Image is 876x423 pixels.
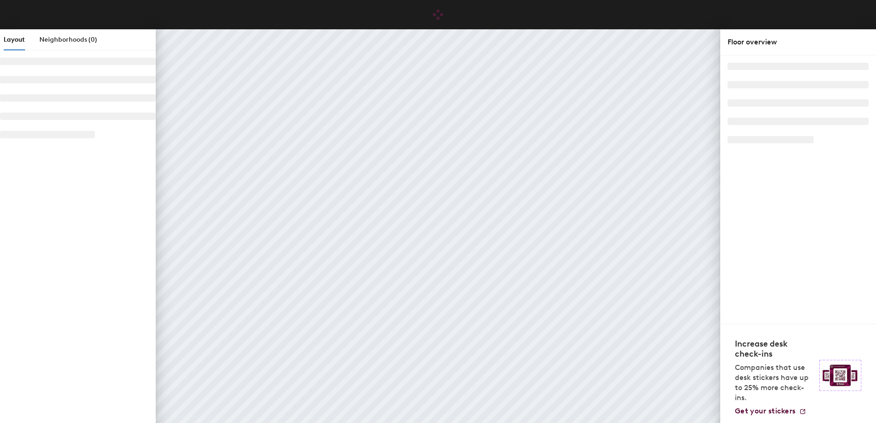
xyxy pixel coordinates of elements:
[4,36,25,43] span: Layout
[735,339,814,359] h4: Increase desk check-ins
[819,360,861,391] img: Sticker logo
[735,363,814,403] p: Companies that use desk stickers have up to 25% more check-ins.
[39,36,97,43] span: Neighborhoods (0)
[728,37,869,48] div: Floor overview
[735,407,795,415] span: Get your stickers
[735,407,806,416] a: Get your stickers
